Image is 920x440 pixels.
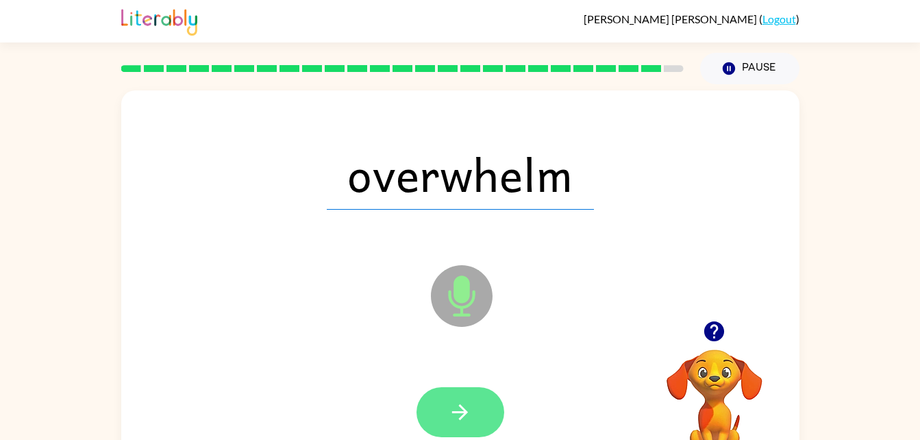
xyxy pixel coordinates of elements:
a: Logout [762,12,796,25]
span: [PERSON_NAME] [PERSON_NAME] [584,12,759,25]
button: Pause [700,53,799,84]
span: overwhelm [327,138,594,210]
img: Literably [121,5,197,36]
div: ( ) [584,12,799,25]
